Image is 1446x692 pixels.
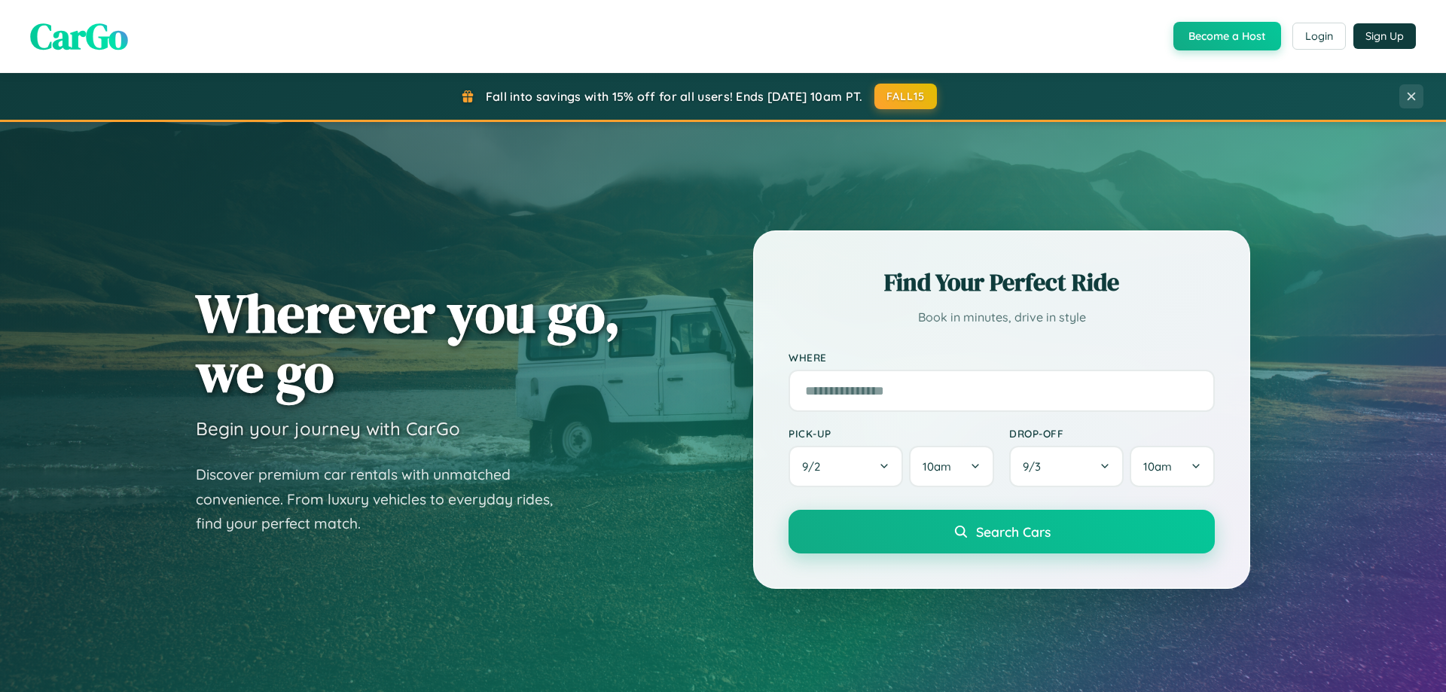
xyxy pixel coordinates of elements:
[1143,459,1172,474] span: 10am
[789,351,1215,364] label: Where
[802,459,828,474] span: 9 / 2
[196,283,621,402] h1: Wherever you go, we go
[976,523,1051,540] span: Search Cars
[923,459,951,474] span: 10am
[789,427,994,440] label: Pick-up
[789,306,1215,328] p: Book in minutes, drive in style
[196,462,572,536] p: Discover premium car rentals with unmatched convenience. From luxury vehicles to everyday rides, ...
[486,89,863,104] span: Fall into savings with 15% off for all users! Ends [DATE] 10am PT.
[196,417,460,440] h3: Begin your journey with CarGo
[1009,446,1124,487] button: 9/3
[1023,459,1048,474] span: 9 / 3
[789,446,903,487] button: 9/2
[789,510,1215,553] button: Search Cars
[30,11,128,61] span: CarGo
[874,84,938,109] button: FALL15
[1292,23,1346,50] button: Login
[1009,427,1215,440] label: Drop-off
[1353,23,1416,49] button: Sign Up
[789,266,1215,299] h2: Find Your Perfect Ride
[909,446,994,487] button: 10am
[1173,22,1281,50] button: Become a Host
[1130,446,1215,487] button: 10am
